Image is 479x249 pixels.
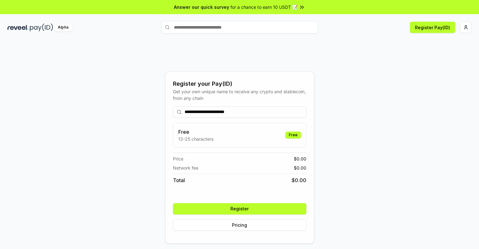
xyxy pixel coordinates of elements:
[410,22,455,33] button: Register Pay(ID)
[230,4,298,10] span: for a chance to earn 10 USDT 📝
[294,155,306,162] span: $ 0.00
[173,165,198,171] span: Network fee
[173,79,306,88] div: Register your Pay(ID)
[285,132,301,138] div: Free
[173,203,306,214] button: Register
[178,136,213,142] p: 13-25 characters
[173,155,183,162] span: Price
[30,24,53,31] img: pay_id
[173,219,306,231] button: Pricing
[292,176,306,184] span: $ 0.00
[8,24,29,31] img: reveel_dark
[173,88,306,101] div: Get your own unique name to receive any crypto and stablecoin, from any chain
[173,176,185,184] span: Total
[178,128,213,136] h3: Free
[294,165,306,171] span: $ 0.00
[54,24,72,31] div: Alpha
[174,4,229,10] span: Answer our quick survey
